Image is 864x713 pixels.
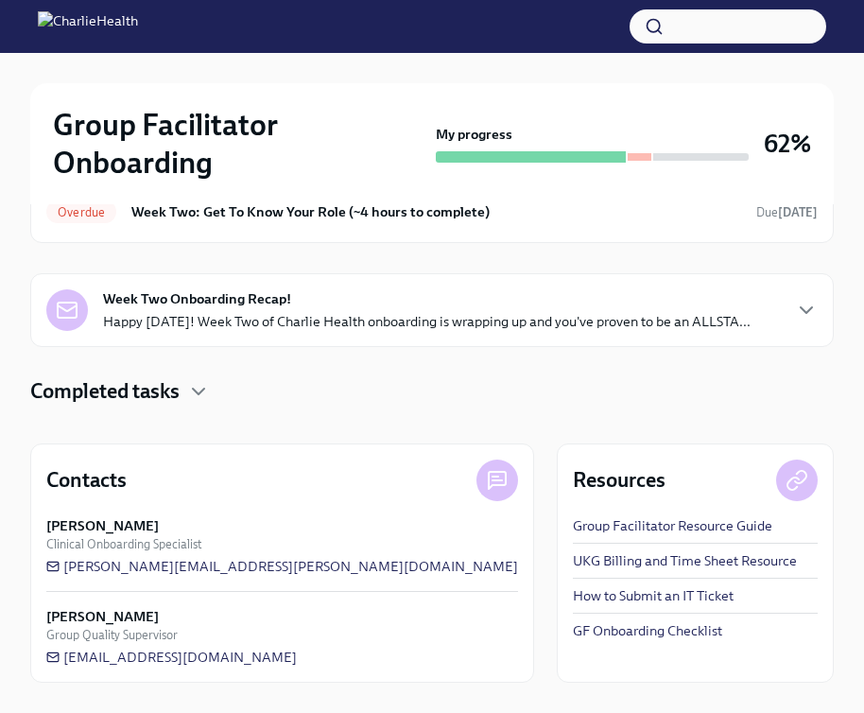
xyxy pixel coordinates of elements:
[46,626,178,644] span: Group Quality Supervisor
[46,648,297,667] a: [EMAIL_ADDRESS][DOMAIN_NAME]
[436,125,512,144] strong: My progress
[573,551,797,570] a: UKG Billing and Time Sheet Resource
[46,466,127,495] h4: Contacts
[30,377,180,406] h4: Completed tasks
[46,205,116,219] span: Overdue
[46,607,159,626] strong: [PERSON_NAME]
[573,516,772,535] a: Group Facilitator Resource Guide
[30,377,834,406] div: Completed tasks
[46,535,201,553] span: Clinical Onboarding Specialist
[103,289,291,308] strong: Week Two Onboarding Recap!
[131,201,741,222] h6: Week Two: Get To Know Your Role (~4 hours to complete)
[46,557,518,576] a: [PERSON_NAME][EMAIL_ADDRESS][PERSON_NAME][DOMAIN_NAME]
[573,621,722,640] a: GF Onboarding Checklist
[573,466,665,495] h4: Resources
[103,312,751,331] p: Happy [DATE]! Week Two of Charlie Health onboarding is wrapping up and you've proven to be an ALL...
[53,106,428,182] h2: Group Facilitator Onboarding
[764,127,811,161] h3: 62%
[756,205,818,219] span: Due
[38,11,138,42] img: CharlieHealth
[778,205,818,219] strong: [DATE]
[573,586,734,605] a: How to Submit an IT Ticket
[756,203,818,221] span: September 16th, 2025 09:00
[46,516,159,535] strong: [PERSON_NAME]
[46,197,818,227] a: OverdueWeek Two: Get To Know Your Role (~4 hours to complete)Due[DATE]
